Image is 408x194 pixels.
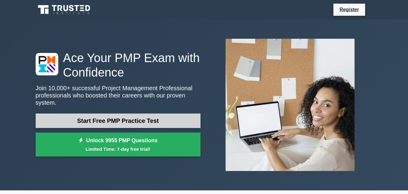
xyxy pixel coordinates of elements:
[36,113,201,128] a: Start Free PMP Practice Test
[36,51,201,80] h1: Ace Your PMP Exam with Confidence
[43,146,193,153] small: Limited Time: 7-day free trial!
[336,6,362,13] a: Register
[36,84,201,106] p: Join 10,000+ successful Project Management Professional professionals who boosted their careers w...
[36,133,201,157] a: Unlock 9955 PMP QuestionsLimited Time: 7-day free trial!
